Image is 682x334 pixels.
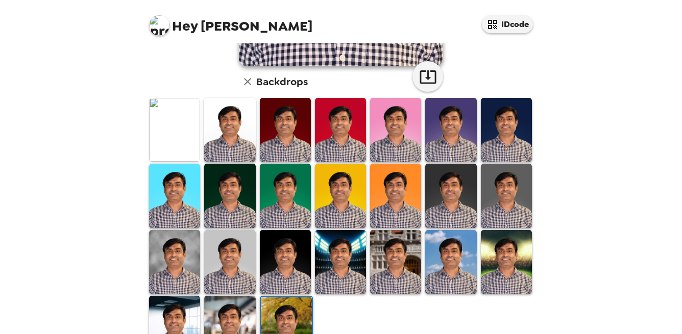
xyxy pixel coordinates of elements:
[172,17,198,35] span: Hey
[149,98,200,162] img: Original
[149,10,312,33] span: [PERSON_NAME]
[149,15,169,36] img: profile pic
[482,15,533,33] button: IDcode
[256,73,308,90] h6: Backdrops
